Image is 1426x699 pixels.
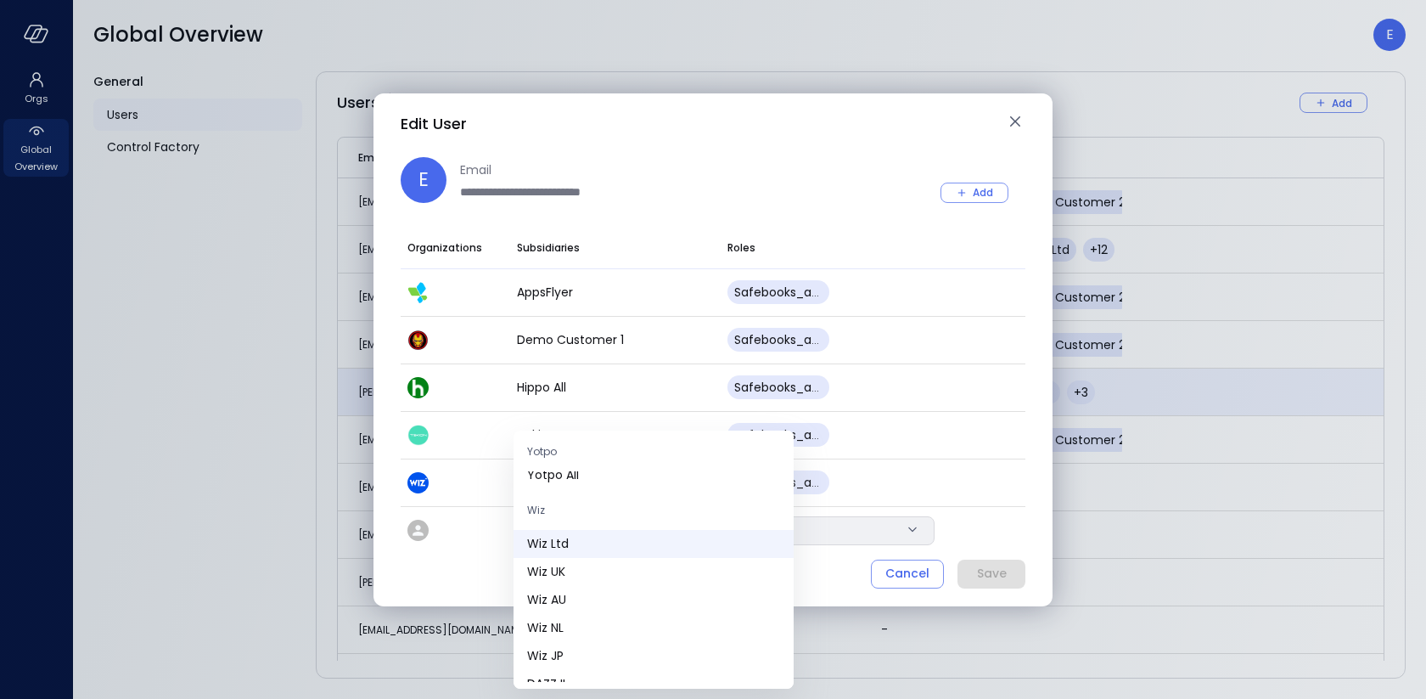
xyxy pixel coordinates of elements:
[527,591,780,609] span: Wiz AU
[527,619,780,637] span: Wiz NL
[527,675,780,693] span: DAZZ IL
[527,444,557,459] span: Yotpo
[527,466,780,484] span: Yotpo All
[527,563,780,581] span: Wiz UK
[527,503,545,517] span: Wiz
[527,647,780,665] span: Wiz JP
[527,535,780,553] span: Wiz Ltd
